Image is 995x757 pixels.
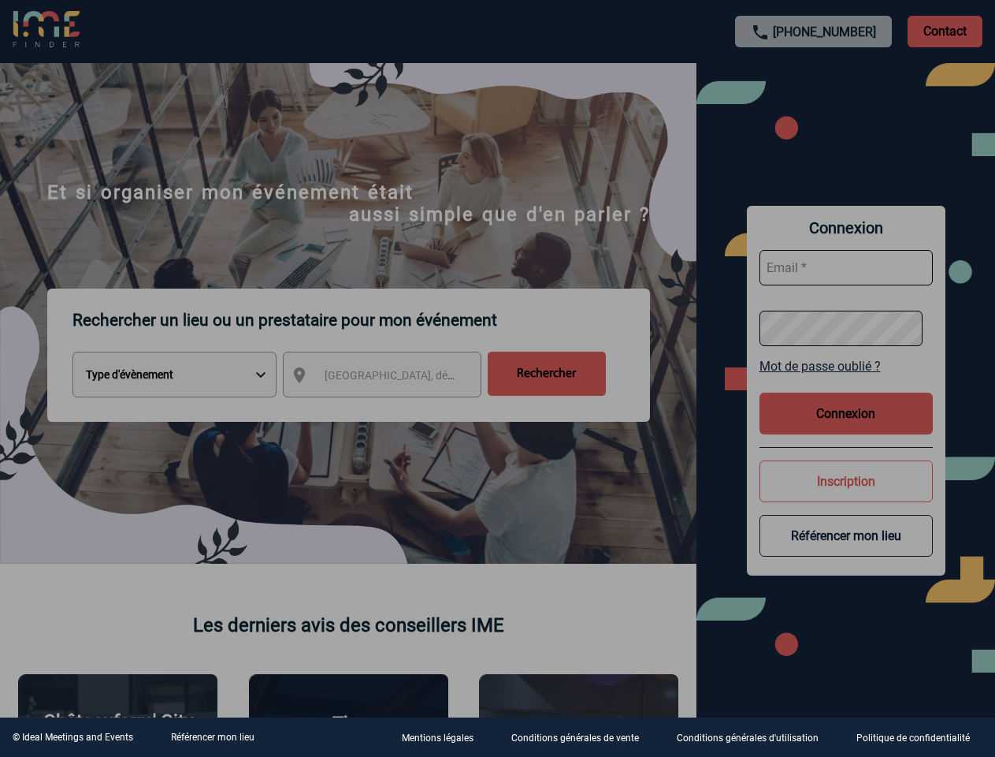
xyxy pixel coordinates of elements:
[511,733,639,744] p: Conditions générales de vente
[402,733,473,744] p: Mentions légales
[677,733,819,744] p: Conditions générales d'utilisation
[389,730,499,745] a: Mentions légales
[499,730,664,745] a: Conditions générales de vente
[664,730,844,745] a: Conditions générales d'utilisation
[856,733,970,744] p: Politique de confidentialité
[13,732,133,743] div: © Ideal Meetings and Events
[844,730,995,745] a: Politique de confidentialité
[171,732,254,743] a: Référencer mon lieu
